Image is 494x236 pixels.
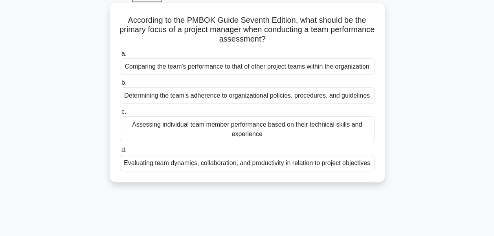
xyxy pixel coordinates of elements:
[120,87,375,104] div: Determining the team's adherence to organizational policies, procedures, and guidelines
[120,155,375,171] div: Evaluating team dynamics, collaboration, and productivity in relation to project objectives
[121,147,127,153] span: d.
[119,15,375,44] h5: According to the PMBOK Guide Seventh Edition, what should be the primary focus of a project manag...
[120,116,375,142] div: Assessing individual team member performance based on their technical skills and experience
[120,58,375,75] div: Comparing the team's performance to that of other project teams within the organization
[121,79,127,86] span: b.
[121,108,126,115] span: c.
[121,50,127,57] span: a.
